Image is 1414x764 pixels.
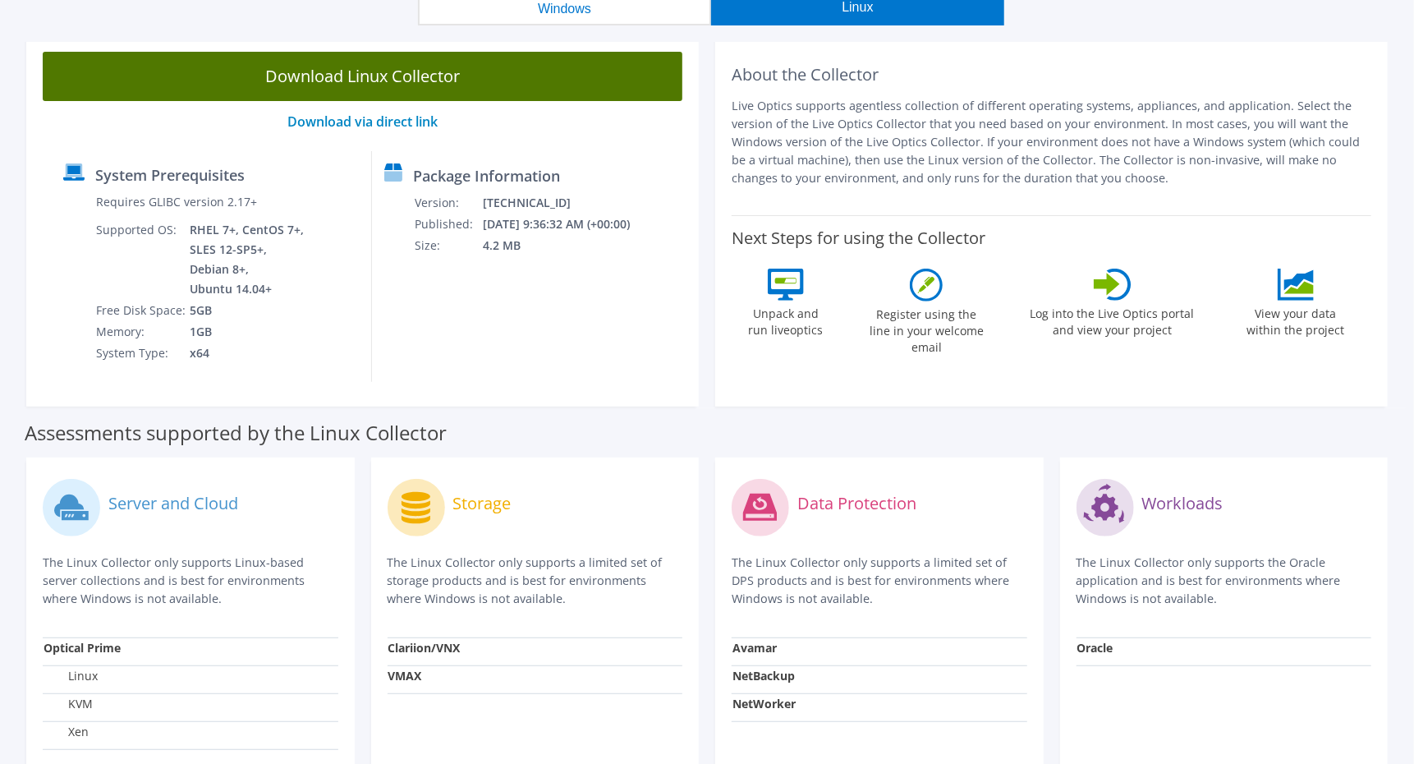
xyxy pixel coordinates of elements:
[732,640,777,656] strong: Avamar
[413,168,560,184] label: Package Information
[414,192,482,214] td: Version:
[44,724,89,740] label: Xen
[189,343,307,364] td: x64
[414,235,482,256] td: Size:
[732,554,1027,608] p: The Linux Collector only supports a limited set of DPS products and is best for environments wher...
[732,228,985,248] label: Next Steps for using the Collector
[482,214,652,235] td: [DATE] 9:36:32 AM (+00:00)
[189,219,307,300] td: RHEL 7+, CentOS 7+, SLES 12-SP5+, Debian 8+, Ubuntu 14.04+
[453,495,512,512] label: Storage
[95,300,189,321] td: Free Disk Space:
[287,113,438,131] a: Download via direct link
[44,668,98,684] label: Linux
[108,495,238,512] label: Server and Cloud
[388,668,422,683] strong: VMAX
[414,214,482,235] td: Published:
[732,696,796,711] strong: NetWorker
[797,495,916,512] label: Data Protection
[189,321,307,343] td: 1GB
[732,668,795,683] strong: NetBackup
[1077,640,1113,656] strong: Oracle
[482,235,652,256] td: 4.2 MB
[482,192,652,214] td: [TECHNICAL_ID]
[96,194,257,210] label: Requires GLIBC version 2.17+
[1142,495,1223,512] label: Workloads
[732,65,1371,85] h2: About the Collector
[44,696,93,712] label: KVM
[25,425,447,441] label: Assessments supported by the Linux Collector
[388,554,683,608] p: The Linux Collector only supports a limited set of storage products and is best for environments ...
[95,321,189,343] td: Memory:
[732,97,1371,187] p: Live Optics supports agentless collection of different operating systems, appliances, and applica...
[43,554,338,608] p: The Linux Collector only supports Linux-based server collections and is best for environments whe...
[1030,301,1196,338] label: Log into the Live Optics portal and view your project
[95,219,189,300] td: Supported OS:
[189,300,307,321] td: 5GB
[748,301,824,338] label: Unpack and run liveoptics
[1077,554,1372,608] p: The Linux Collector only supports the Oracle application and is best for environments where Windo...
[43,52,682,101] a: Download Linux Collector
[95,167,245,183] label: System Prerequisites
[95,343,189,364] td: System Type:
[44,640,121,656] strong: Optical Prime
[865,301,988,356] label: Register using the line in your welcome email
[1237,301,1355,338] label: View your data within the project
[388,640,461,656] strong: Clariion/VNX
